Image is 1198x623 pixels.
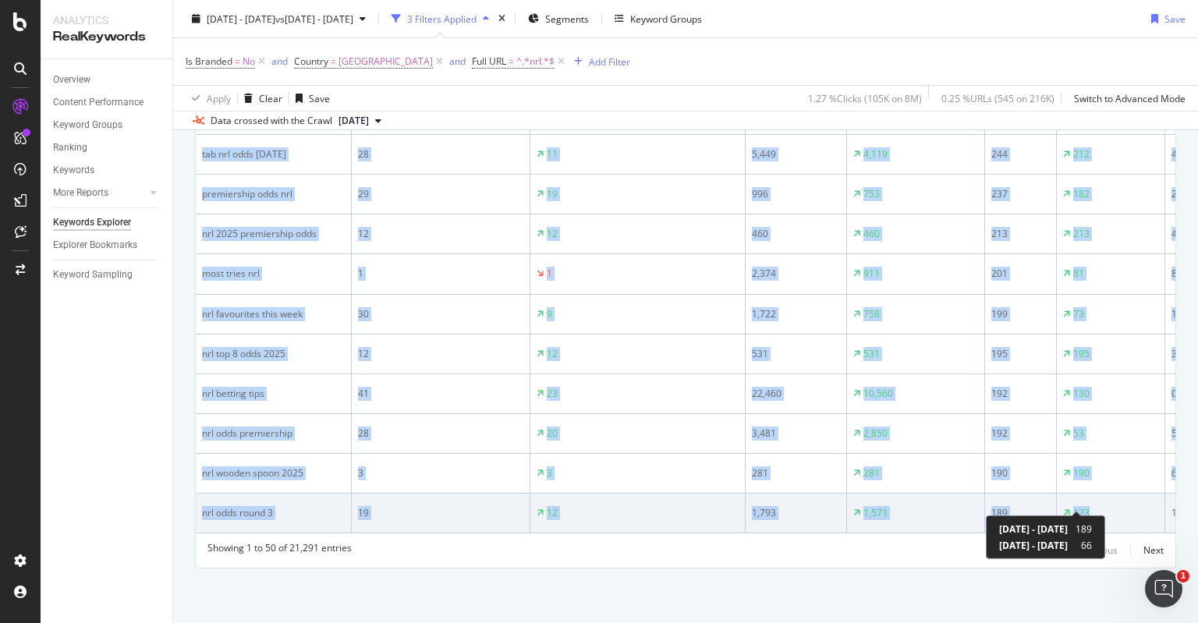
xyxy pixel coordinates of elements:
div: and [449,55,466,68]
span: [GEOGRAPHIC_DATA] [338,51,433,73]
div: nrl odds round 3 [202,506,345,520]
a: Keyword Groups [53,117,161,133]
span: [DATE] - [DATE] [207,12,275,25]
div: Next [1143,543,1164,557]
button: Next [1143,541,1164,560]
div: Explorer Bookmarks [53,237,137,253]
div: More Reports [53,185,108,201]
div: tab nrl odds [DATE] [202,147,345,161]
div: 10,560 [863,387,893,401]
div: 29 [358,187,523,201]
div: 53 [1073,427,1084,441]
a: Keyword Sampling [53,267,161,283]
button: Save [1145,6,1186,31]
div: 12 [358,227,523,241]
div: Data crossed with the Crawl [211,114,332,128]
button: Apply [186,86,231,111]
button: [DATE] - [DATE]vs[DATE] - [DATE] [186,6,372,31]
span: 189 [1076,522,1092,536]
span: No [243,51,255,73]
div: 28 [358,147,523,161]
div: Keywords Explorer [53,214,131,231]
a: Ranking [53,140,161,156]
button: Keyword Groups [608,6,708,31]
div: 123 [1073,506,1090,520]
div: Add Filter [589,55,630,68]
div: nrl wooden spoon 2025 [202,466,345,480]
a: Explorer Bookmarks [53,237,161,253]
div: 12 [547,347,558,361]
span: Segments [545,12,589,25]
div: nrl 2025 premiership odds [202,227,345,241]
div: premiership odds nrl [202,187,345,201]
button: Add Filter [568,52,630,71]
span: = [331,55,336,68]
div: 1 [547,267,552,281]
div: nrl odds premiership [202,427,345,441]
div: 189 [991,506,1050,520]
div: 12 [358,347,523,361]
span: 1 [1177,570,1189,582]
span: Is Branded [186,55,232,68]
div: and [271,55,288,68]
div: 182 [1073,187,1090,201]
div: 531 [863,347,880,361]
div: 213 [991,227,1050,241]
div: 1.27 % Clicks ( 105K on 8M ) [808,91,922,104]
div: 212 [1073,147,1090,161]
div: 460 [863,227,880,241]
div: 3 [547,466,552,480]
div: 3,481 [752,427,840,441]
div: 73 [1073,307,1084,321]
span: [DATE] - [DATE] [999,522,1068,536]
div: 996 [752,187,840,201]
div: 23 [547,387,558,401]
div: 1 [358,267,523,281]
div: nrl top 8 odds 2025 [202,347,345,361]
a: Keywords [53,162,161,179]
div: 758 [863,307,880,321]
div: Keyword Sampling [53,267,133,283]
span: 66 [1081,539,1092,552]
div: 3 Filters Applied [407,12,477,25]
span: Country [294,55,328,68]
a: Content Performance [53,94,161,111]
button: and [271,54,288,69]
div: 19 [547,187,558,201]
div: 4,119 [863,147,888,161]
div: 199 [991,307,1050,321]
div: Showing 1 to 50 of 21,291 entries [207,541,352,560]
div: 20 [547,427,558,441]
div: 2,374 [752,267,840,281]
div: 11 [547,147,558,161]
a: More Reports [53,185,146,201]
div: nrl betting tips [202,387,345,401]
div: 201 [991,267,1050,281]
div: 19 [358,506,523,520]
div: 0.25 % URLs ( 545 on 216K ) [941,91,1054,104]
div: 130 [1073,387,1090,401]
button: Switch to Advanced Mode [1068,86,1186,111]
div: Clear [259,91,282,104]
span: [DATE] - [DATE] [999,539,1068,552]
div: Ranking [53,140,87,156]
div: 2,850 [863,427,888,441]
div: Save [1164,12,1186,25]
div: 81 [1073,267,1084,281]
div: 190 [991,466,1050,480]
div: nrl favourites this week [202,307,345,321]
div: Analytics [53,12,160,28]
div: 1,793 [752,506,840,520]
div: 1,722 [752,307,840,321]
button: and [449,54,466,69]
div: 911 [863,267,880,281]
div: 281 [863,466,880,480]
div: Keywords [53,162,94,179]
span: = [235,55,240,68]
span: vs [DATE] - [DATE] [275,12,353,25]
div: 192 [991,387,1050,401]
div: most tries nrl [202,267,345,281]
div: 5,449 [752,147,840,161]
div: 41 [358,387,523,401]
div: 237 [991,187,1050,201]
